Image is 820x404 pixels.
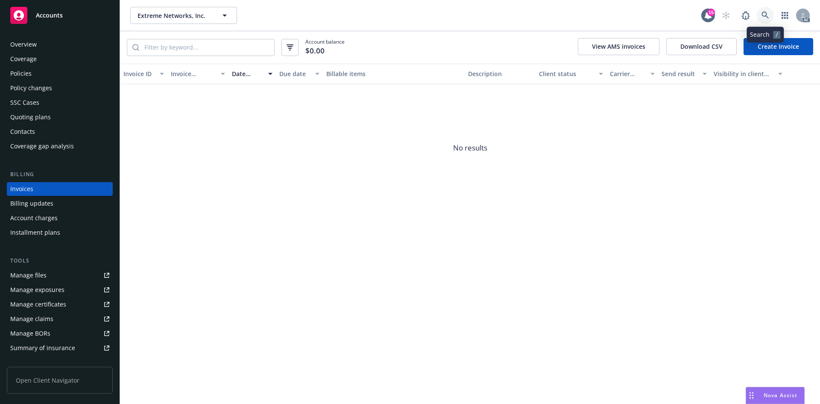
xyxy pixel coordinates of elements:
button: Carrier status [606,64,659,84]
div: Billing [7,170,113,179]
div: SSC Cases [10,96,39,109]
div: Tools [7,257,113,265]
div: Manage certificates [10,298,66,311]
div: Policy changes [10,81,52,95]
div: Manage files [10,268,47,282]
div: Invoice amount [171,69,216,78]
a: Manage claims [7,312,113,326]
div: Account charges [10,211,58,225]
a: Manage BORs [7,327,113,340]
div: Visibility in client dash [714,69,773,78]
span: Nova Assist [764,392,797,399]
div: Send result [662,69,697,78]
div: Policies [10,67,32,80]
a: Quoting plans [7,110,113,124]
div: Contacts [10,125,35,139]
div: Manage claims [10,312,53,326]
a: Switch app [776,7,794,24]
span: Account balance [305,38,345,57]
a: Manage certificates [7,298,113,311]
button: Visibility in client dash [710,64,786,84]
div: Billable items [326,69,461,78]
div: Summary of insurance [10,341,75,355]
div: Quoting plans [10,110,51,124]
div: Coverage gap analysis [10,139,74,153]
div: Billing updates [10,197,53,210]
div: Invoices [10,182,33,196]
button: Download CSV [666,38,737,55]
div: Manage BORs [10,327,50,340]
div: Client status [539,69,594,78]
a: Summary of insurance [7,341,113,355]
svg: Search [132,44,139,51]
div: Manage exposures [10,283,64,297]
div: Date issued [232,69,263,78]
div: 15 [707,9,715,16]
a: Manage files [7,268,113,282]
a: Coverage [7,52,113,66]
button: Invoice ID [120,64,167,84]
a: Installment plans [7,226,113,239]
button: Nova Assist [746,387,805,404]
button: View AMS invoices [578,38,659,55]
a: Search [757,7,774,24]
div: Drag to move [746,387,757,404]
div: Overview [10,38,37,51]
button: Extreme Networks, Inc. [130,7,237,24]
a: Invoices [7,182,113,196]
div: Due date [279,69,310,78]
a: Coverage gap analysis [7,139,113,153]
div: Installment plans [10,226,60,239]
a: Policies [7,67,113,80]
button: Client status [536,64,606,84]
button: Send result [658,64,710,84]
span: Accounts [36,12,63,19]
div: Description [468,69,532,78]
button: Description [465,64,536,84]
a: Overview [7,38,113,51]
input: Filter by keyword... [139,39,274,56]
div: Invoice ID [123,69,155,78]
button: Billable items [323,64,465,84]
span: No results [120,84,820,212]
a: SSC Cases [7,96,113,109]
div: Carrier status [610,69,646,78]
a: Account charges [7,211,113,225]
span: Extreme Networks, Inc. [138,11,211,20]
a: Manage exposures [7,283,113,297]
button: Due date [276,64,323,84]
a: Report a Bug [737,7,754,24]
a: Create Invoice [744,38,813,55]
a: Billing updates [7,197,113,210]
div: Coverage [10,52,37,66]
span: Open Client Navigator [7,367,113,394]
a: Contacts [7,125,113,139]
span: $0.00 [305,45,325,56]
a: Start snowing [717,7,735,24]
button: Date issued [228,64,276,84]
a: Accounts [7,3,113,27]
a: Policy changes [7,81,113,95]
button: Invoice amount [167,64,229,84]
